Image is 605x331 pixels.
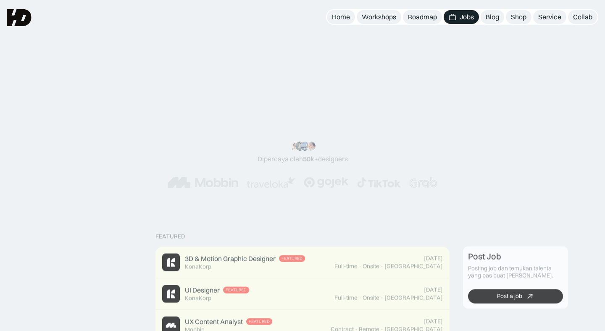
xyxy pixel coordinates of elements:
[357,10,401,24] a: Workshops
[226,288,247,293] div: Featured
[249,319,270,324] div: Featured
[185,255,276,263] div: 3D & Motion Graphic Designer
[327,10,355,24] a: Home
[362,13,396,21] div: Workshops
[303,155,318,163] span: 50k+
[384,294,443,302] div: [GEOGRAPHIC_DATA]
[424,255,443,262] div: [DATE]
[497,293,522,300] div: Post a job
[155,247,450,278] a: Job Image3D & Motion Graphic DesignerFeaturedKonaKorp[DATE]Full-time·Onsite·[GEOGRAPHIC_DATA]
[538,13,561,21] div: Service
[185,263,211,271] div: KonaKorp
[363,263,379,270] div: Onsite
[481,10,504,24] a: Blog
[185,286,220,295] div: UI Designer
[185,318,243,326] div: UX Content Analyst
[162,285,180,303] img: Job Image
[358,294,362,302] div: ·
[363,294,379,302] div: Onsite
[573,13,592,21] div: Collab
[533,10,566,24] a: Service
[424,286,443,294] div: [DATE]
[444,10,479,24] a: Jobs
[460,13,474,21] div: Jobs
[506,10,531,24] a: Shop
[568,10,597,24] a: Collab
[486,13,499,21] div: Blog
[424,318,443,325] div: [DATE]
[408,13,437,21] div: Roadmap
[468,265,563,279] div: Posting job dan temukan talenta yang pas buat [PERSON_NAME].
[155,233,185,240] div: Featured
[185,295,211,302] div: KonaKorp
[332,13,350,21] div: Home
[334,294,358,302] div: Full-time
[155,278,450,310] a: Job ImageUI DesignerFeaturedKonaKorp[DATE]Full-time·Onsite·[GEOGRAPHIC_DATA]
[511,13,526,21] div: Shop
[162,254,180,271] img: Job Image
[334,263,358,270] div: Full-time
[258,155,348,163] div: Dipercaya oleh designers
[468,252,501,262] div: Post Job
[384,263,443,270] div: [GEOGRAPHIC_DATA]
[380,263,384,270] div: ·
[468,289,563,303] a: Post a job
[281,256,302,261] div: Featured
[403,10,442,24] a: Roadmap
[358,263,362,270] div: ·
[380,294,384,302] div: ·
